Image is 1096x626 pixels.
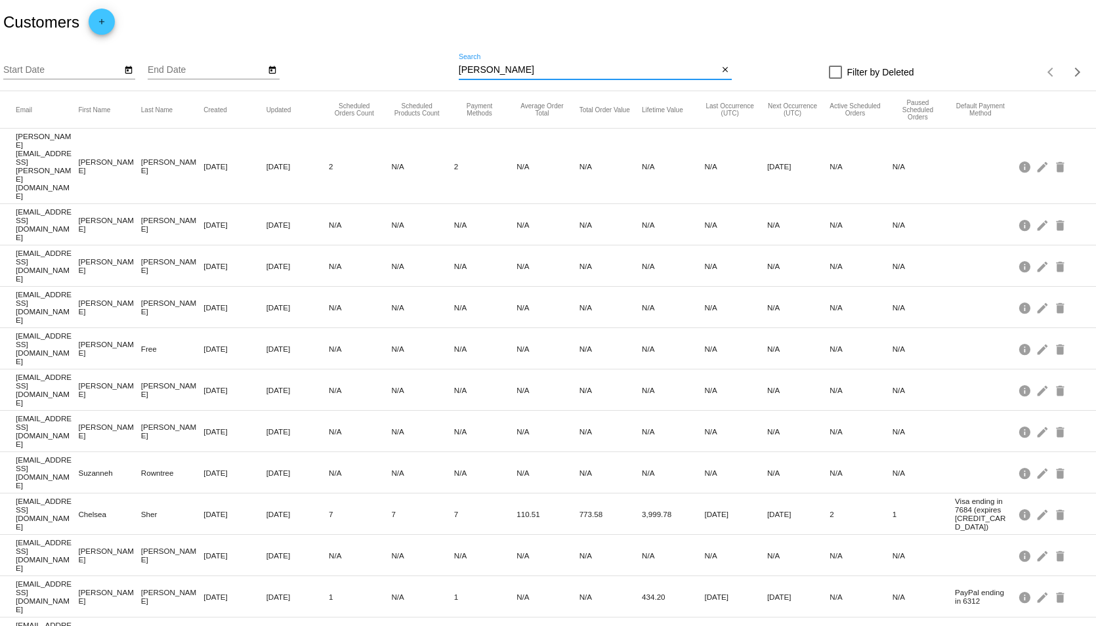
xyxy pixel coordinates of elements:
mat-icon: edit [1036,380,1051,400]
mat-cell: N/A [329,300,391,315]
mat-cell: N/A [893,424,955,439]
input: Start Date [3,65,121,75]
mat-cell: 7 [329,507,391,522]
mat-cell: N/A [516,341,579,356]
button: Change sorting for PausedScheduledOrdersCount [893,99,943,121]
mat-cell: [PERSON_NAME] [141,378,203,402]
mat-cell: [DATE] [203,507,266,522]
mat-icon: delete [1053,380,1069,400]
mat-cell: N/A [580,465,642,480]
mat-cell: N/A [516,259,579,274]
mat-cell: [DATE] [203,424,266,439]
mat-cell: N/A [516,383,579,398]
mat-cell: [PERSON_NAME] [141,295,203,319]
mat-cell: N/A [329,548,391,563]
mat-cell: N/A [830,465,892,480]
mat-cell: N/A [893,300,955,315]
mat-cell: N/A [516,424,579,439]
mat-cell: N/A [580,259,642,274]
mat-cell: [DATE] [767,159,830,174]
mat-icon: delete [1053,587,1069,607]
mat-cell: 2 [329,159,391,174]
mat-cell: N/A [516,300,579,315]
mat-cell: [EMAIL_ADDRESS][DOMAIN_NAME] [16,369,78,410]
mat-cell: [PERSON_NAME] [141,419,203,443]
mat-cell: N/A [704,300,767,315]
mat-cell: N/A [642,217,704,232]
button: Change sorting for TotalScheduledOrdersCount [329,102,379,117]
mat-cell: [PERSON_NAME] [78,154,140,178]
mat-icon: edit [1036,463,1051,483]
mat-cell: N/A [767,300,830,315]
mat-cell: [DATE] [704,507,767,522]
mat-cell: N/A [767,341,830,356]
mat-icon: info [1018,463,1034,483]
mat-cell: N/A [391,465,453,480]
mat-cell: N/A [642,424,704,439]
mat-cell: [DATE] [767,589,830,604]
mat-cell: N/A [391,217,453,232]
mat-cell: N/A [454,259,516,274]
mat-cell: [DATE] [266,507,329,522]
mat-cell: N/A [704,217,767,232]
button: Change sorting for Email [16,106,32,114]
mat-cell: N/A [830,159,892,174]
mat-icon: edit [1036,587,1051,607]
mat-cell: Chelsea [78,507,140,522]
mat-cell: N/A [329,259,391,274]
mat-cell: N/A [454,383,516,398]
mat-icon: info [1018,380,1034,400]
mat-cell: N/A [391,159,453,174]
mat-cell: N/A [642,300,704,315]
mat-cell: [PERSON_NAME] [78,543,140,567]
mat-cell: N/A [704,341,767,356]
mat-cell: N/A [454,217,516,232]
mat-cell: [PERSON_NAME][EMAIL_ADDRESS][PERSON_NAME][DOMAIN_NAME] [16,129,78,203]
mat-cell: N/A [830,217,892,232]
mat-cell: N/A [580,589,642,604]
mat-icon: info [1018,587,1034,607]
mat-cell: [PERSON_NAME] [78,337,140,360]
button: Change sorting for TotalScheduledOrderValue [580,106,630,114]
mat-icon: delete [1053,297,1069,318]
mat-cell: N/A [516,589,579,604]
button: Change sorting for FirstName [78,106,110,114]
span: Filter by Deleted [847,64,914,80]
mat-icon: info [1018,256,1034,276]
button: Change sorting for UpdatedUtc [266,106,291,114]
mat-cell: N/A [391,383,453,398]
mat-cell: [PERSON_NAME] [78,419,140,443]
mat-cell: 3,999.78 [642,507,704,522]
mat-cell: N/A [642,465,704,480]
mat-cell: [DATE] [266,259,329,274]
mat-cell: N/A [704,465,767,480]
mat-cell: [DATE] [203,217,266,232]
mat-cell: 1 [329,589,391,604]
mat-cell: N/A [391,341,453,356]
mat-cell: N/A [329,217,391,232]
mat-cell: N/A [893,383,955,398]
mat-icon: info [1018,504,1034,524]
mat-cell: [PERSON_NAME] [141,213,203,236]
mat-cell: [PERSON_NAME] [78,295,140,319]
mat-cell: N/A [893,217,955,232]
mat-icon: delete [1053,463,1069,483]
mat-cell: N/A [767,217,830,232]
mat-cell: [DATE] [203,341,266,356]
mat-cell: N/A [580,300,642,315]
mat-cell: N/A [516,159,579,174]
button: Change sorting for TotalProductsScheduledCount [391,102,442,117]
mat-cell: N/A [893,159,955,174]
mat-cell: [DATE] [266,217,329,232]
mat-cell: N/A [893,465,955,480]
mat-cell: N/A [642,159,704,174]
mat-cell: [EMAIL_ADDRESS][DOMAIN_NAME] [16,411,78,451]
mat-cell: N/A [767,424,830,439]
mat-cell: N/A [329,383,391,398]
mat-icon: info [1018,297,1034,318]
mat-cell: N/A [830,548,892,563]
input: End Date [148,65,266,75]
mat-cell: [EMAIL_ADDRESS][DOMAIN_NAME] [16,535,78,575]
mat-cell: N/A [830,259,892,274]
mat-cell: 1 [454,589,516,604]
